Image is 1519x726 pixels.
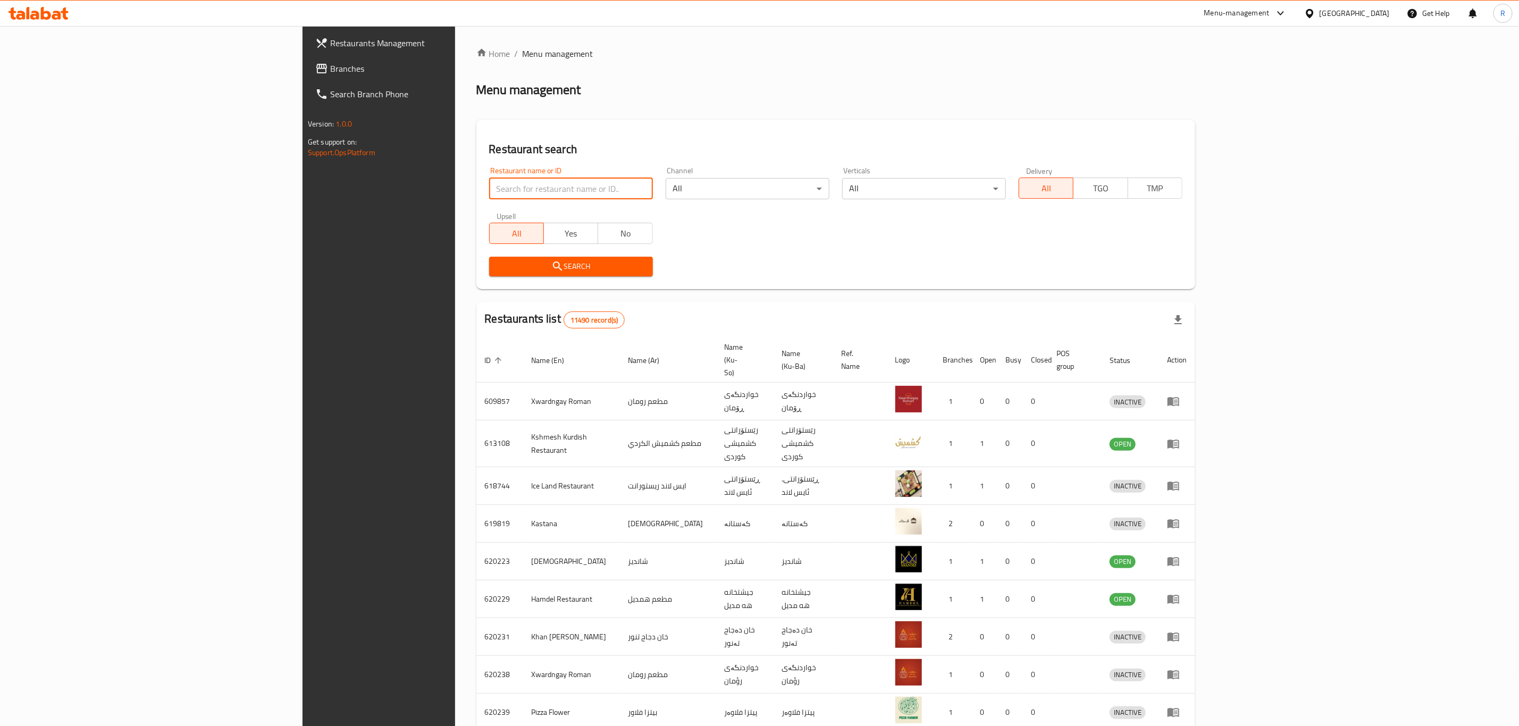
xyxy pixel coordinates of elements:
[666,178,829,199] div: All
[523,543,619,580] td: [DEMOGRAPHIC_DATA]
[774,467,833,505] td: .ڕێستۆرانتی ئایس لاند
[1110,593,1136,605] span: OPEN
[523,580,619,618] td: Hamdel Restaurant
[619,543,716,580] td: شانديز
[972,420,997,467] td: 1
[498,260,644,273] span: Search
[619,580,716,618] td: مطعم همديل
[1500,7,1505,19] span: R
[1023,383,1048,420] td: 0
[619,505,716,543] td: [DEMOGRAPHIC_DATA]
[523,656,619,694] td: Xwardngay Roman
[494,226,540,241] span: All
[1167,479,1187,492] div: Menu
[935,543,972,580] td: 1
[1110,396,1146,408] span: INACTIVE
[716,656,774,694] td: خواردنگەی رؤمان
[523,47,593,60] span: Menu management
[476,81,581,98] h2: Menu management
[895,470,922,497] img: Ice Land Restaurant
[523,618,619,656] td: Khan [PERSON_NAME]
[935,618,972,656] td: 2
[1023,181,1069,196] span: All
[1110,480,1146,492] span: INACTIVE
[1132,181,1178,196] span: TMP
[1078,181,1123,196] span: TGO
[774,618,833,656] td: خان دەجاج تەنور
[1110,631,1146,644] div: INACTIVE
[895,428,922,455] img: Kshmesh Kurdish Restaurant
[935,656,972,694] td: 1
[782,347,820,373] span: Name (Ku-Ba)
[619,656,716,694] td: مطعم رومان
[895,386,922,412] img: Xwardngay Roman
[997,618,1023,656] td: 0
[972,505,997,543] td: 0
[1023,467,1048,505] td: 0
[307,81,556,107] a: Search Branch Phone
[1023,656,1048,694] td: 0
[532,354,578,367] span: Name (En)
[619,467,716,505] td: ايس لاند ريستورانت
[476,47,1195,60] nav: breadcrumb
[1023,505,1048,543] td: 0
[716,420,774,467] td: رێستۆرانتی کشمیشى كوردى
[1167,593,1187,605] div: Menu
[842,347,874,373] span: Ref. Name
[1110,706,1146,719] span: INACTIVE
[543,223,598,244] button: Yes
[308,135,357,149] span: Get support on:
[485,354,505,367] span: ID
[1026,167,1053,174] label: Delivery
[489,223,544,244] button: All
[774,656,833,694] td: خواردنگەی رؤمان
[1167,517,1187,530] div: Menu
[972,618,997,656] td: 0
[1110,669,1146,681] span: INACTIVE
[997,383,1023,420] td: 0
[1057,347,1088,373] span: POS group
[330,37,548,49] span: Restaurants Management
[1167,395,1187,408] div: Menu
[1019,178,1073,199] button: All
[619,383,716,420] td: مطعم رومان
[972,467,997,505] td: 1
[895,546,922,572] img: Shandiz
[1110,593,1136,606] div: OPEN
[489,141,1182,157] h2: Restaurant search
[307,30,556,56] a: Restaurants Management
[497,212,516,220] label: Upsell
[564,311,625,328] div: Total records count
[548,226,594,241] span: Yes
[997,656,1023,694] td: 0
[330,62,548,75] span: Branches
[489,257,653,276] button: Search
[1167,706,1187,719] div: Menu
[774,580,833,618] td: جيشتخانه هه مديل
[1110,438,1136,450] span: OPEN
[598,223,652,244] button: No
[523,420,619,467] td: Kshmesh Kurdish Restaurant
[935,337,972,383] th: Branches
[335,117,352,131] span: 1.0.0
[716,543,774,580] td: شانديز
[895,659,922,686] img: Xwardngay Roman
[1110,480,1146,493] div: INACTIVE
[774,383,833,420] td: خواردنگەی ڕۆمان
[774,420,833,467] td: رێستۆرانتی کشمیشى كوردى
[724,341,761,379] span: Name (Ku-So)
[1110,354,1144,367] span: Status
[1110,555,1136,568] span: OPEN
[564,315,624,325] span: 11490 record(s)
[972,383,997,420] td: 0
[1167,630,1187,643] div: Menu
[716,618,774,656] td: خان دەجاج تەنور
[523,383,619,420] td: Xwardngay Roman
[1204,7,1270,20] div: Menu-management
[716,467,774,505] td: ڕێستۆرانتی ئایس لاند
[308,117,334,131] span: Version:
[1159,337,1195,383] th: Action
